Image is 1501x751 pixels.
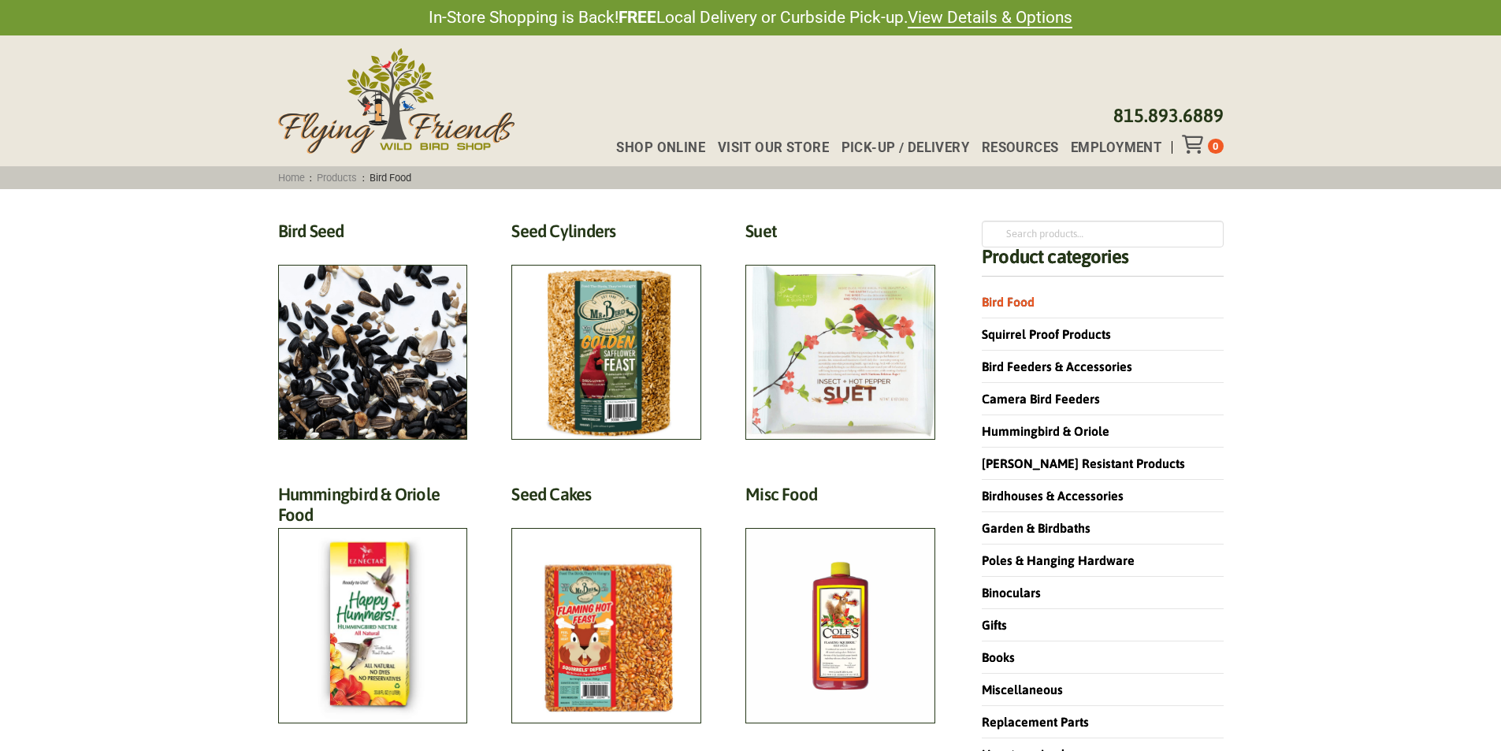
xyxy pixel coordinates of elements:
h4: Product categories [982,247,1223,277]
a: Replacement Parts [982,715,1089,729]
h2: Misc Food [745,484,935,513]
a: Pick-up / Delivery [829,141,969,154]
a: Visit product category Suet [745,221,935,440]
span: Resources [982,141,1059,154]
span: In-Store Shopping is Back! Local Delivery or Curbside Pick-up. [429,6,1072,29]
a: Employment [1058,141,1161,154]
a: Bird Feeders & Accessories [982,359,1132,374]
span: Visit Our Store [718,141,829,154]
h2: Hummingbird & Oriole Food [278,484,468,534]
a: Binoculars [982,586,1041,600]
span: Pick-up / Delivery [842,141,970,154]
a: Bird Food [982,295,1035,309]
span: Shop Online [616,141,705,154]
a: Resources [969,141,1058,154]
a: 815.893.6889 [1113,105,1224,126]
a: Birdhouses & Accessories [982,489,1124,503]
a: Gifts [982,618,1007,632]
span: 0 [1213,140,1218,152]
span: Employment [1071,141,1161,154]
a: [PERSON_NAME] Resistant Products [982,456,1185,470]
a: Shop Online [604,141,704,154]
a: Products [312,172,362,184]
a: Hummingbird & Oriole [982,424,1109,438]
a: Poles & Hanging Hardware [982,553,1135,567]
a: Books [982,650,1015,664]
a: Visit product category Seed Cylinders [511,221,701,440]
a: Garden & Birdbaths [982,521,1090,535]
h2: Seed Cylinders [511,221,701,250]
a: Visit product category Seed Cakes [511,484,701,724]
input: Search products… [982,221,1223,247]
h2: Seed Cakes [511,484,701,513]
img: Flying Friends Wild Bird Shop Logo [278,48,515,154]
a: Visit product category Hummingbird & Oriole Food [278,484,468,724]
span: : : [273,172,416,184]
a: View Details & Options [908,8,1072,28]
a: Miscellaneous [982,682,1063,697]
a: Visit product category Misc Food [745,484,935,724]
a: Squirrel Proof Products [982,327,1111,341]
h2: Bird Seed [278,221,468,250]
a: Home [273,172,310,184]
span: Bird Food [365,172,417,184]
h2: Suet [745,221,935,250]
a: Visit product category Bird Seed [278,221,468,440]
strong: FREE [619,8,656,27]
a: Visit Our Store [705,141,829,154]
a: Camera Bird Feeders [982,392,1100,406]
div: Toggle Off Canvas Content [1182,135,1208,154]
